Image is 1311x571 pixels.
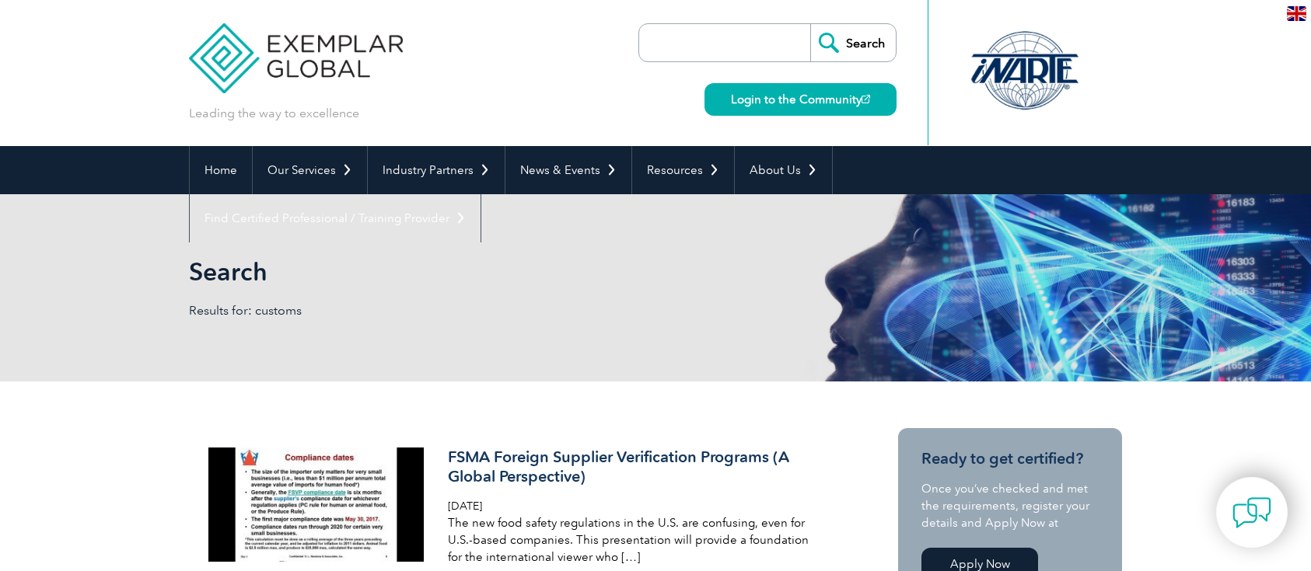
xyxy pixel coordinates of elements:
h3: FSMA Foreign Supplier Verification Programs (A Global Perspective) [448,447,816,486]
img: open_square.png [862,95,870,103]
img: fsma-foreign-supplier-verification-programs-900x480-1-300x160.jpg [208,447,424,562]
img: en [1287,6,1306,21]
p: The new food safety regulations in the U.S. are confusing, even for U.S.-based companies. This pr... [448,514,816,566]
img: contact-chat.png [1232,493,1271,532]
a: Find Certified Professional / Training Provider [190,194,481,242]
a: Resources [632,146,734,194]
a: News & Events [505,146,631,194]
a: Home [190,146,252,194]
span: [DATE] [448,500,482,513]
a: Login to the Community [704,83,897,116]
a: About Us [735,146,832,194]
p: Leading the way to excellence [189,105,359,122]
a: Industry Partners [368,146,505,194]
p: Once you’ve checked and met the requirements, register your details and Apply Now at [921,480,1099,531]
a: Our Services [253,146,367,194]
h1: Search [189,256,786,287]
input: Search [810,24,896,61]
p: Results for: customs [189,302,655,319]
h3: Ready to get certified? [921,449,1099,468]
